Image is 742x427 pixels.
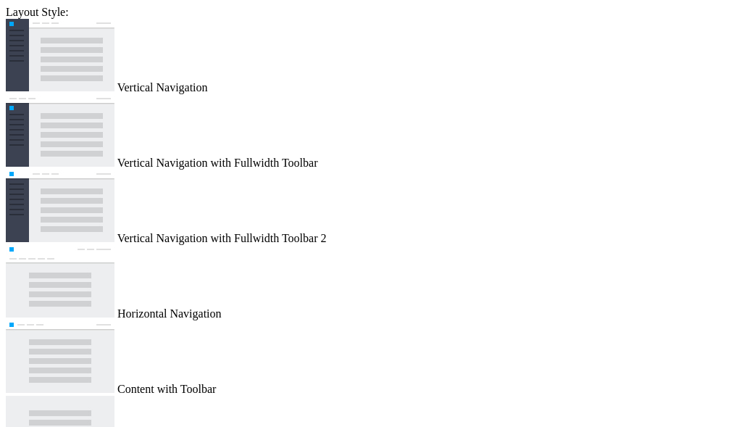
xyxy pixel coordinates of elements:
span: Content with Toolbar [117,383,216,395]
span: Vertical Navigation [117,81,208,94]
md-radio-button: Vertical Navigation with Fullwidth Toolbar 2 [6,170,736,245]
img: horizontal-nav.jpg [6,245,114,318]
div: Layout Style: [6,6,736,19]
md-radio-button: Horizontal Navigation [6,245,736,320]
img: vertical-nav.jpg [6,19,114,91]
md-radio-button: Vertical Navigation with Fullwidth Toolbar [6,94,736,170]
span: Vertical Navigation with Fullwidth Toolbar [117,157,318,169]
img: content-with-toolbar.jpg [6,320,114,393]
img: vertical-nav-with-full-toolbar.jpg [6,94,114,167]
md-radio-button: Vertical Navigation [6,19,736,94]
img: vertical-nav-with-full-toolbar-2.jpg [6,170,114,242]
span: Horizontal Navigation [117,307,222,320]
span: Vertical Navigation with Fullwidth Toolbar 2 [117,232,327,244]
md-radio-button: Content with Toolbar [6,320,736,396]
